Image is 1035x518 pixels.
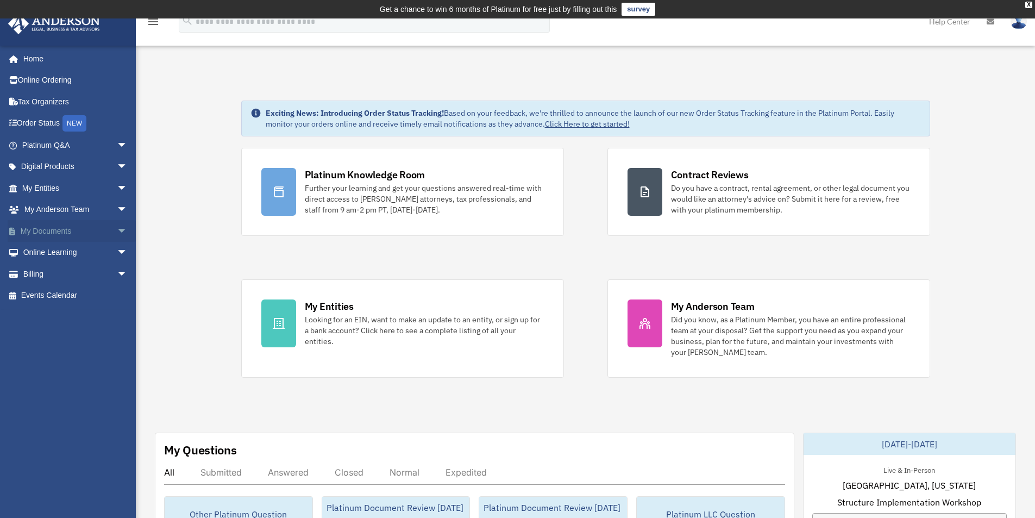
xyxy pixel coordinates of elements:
span: arrow_drop_down [117,220,139,242]
a: My Documentsarrow_drop_down [8,220,144,242]
img: User Pic [1011,14,1027,29]
a: survey [622,3,655,16]
a: Click Here to get started! [545,119,630,129]
i: search [181,15,193,27]
a: My Anderson Teamarrow_drop_down [8,199,144,221]
div: Contract Reviews [671,168,749,182]
div: Closed [335,467,363,478]
div: Live & In-Person [875,464,944,475]
div: close [1025,2,1032,8]
a: Home [8,48,139,70]
div: [DATE]-[DATE] [804,433,1015,455]
span: arrow_drop_down [117,156,139,178]
a: Online Learningarrow_drop_down [8,242,144,264]
a: Billingarrow_drop_down [8,263,144,285]
a: Tax Organizers [8,91,144,113]
span: arrow_drop_down [117,263,139,285]
span: arrow_drop_down [117,199,139,221]
div: All [164,467,174,478]
a: Online Ordering [8,70,144,91]
a: My Entities Looking for an EIN, want to make an update to an entity, or sign up for a bank accoun... [241,279,564,378]
div: Platinum Knowledge Room [305,168,425,182]
a: Platinum Q&Aarrow_drop_down [8,134,144,156]
span: arrow_drop_down [117,177,139,199]
strong: Exciting News: Introducing Order Status Tracking! [266,108,444,118]
span: Structure Implementation Workshop [837,496,981,509]
a: Digital Productsarrow_drop_down [8,156,144,178]
div: NEW [62,115,86,132]
div: Get a chance to win 6 months of Platinum for free just by filling out this [380,3,617,16]
div: Further your learning and get your questions answered real-time with direct access to [PERSON_NAM... [305,183,544,215]
div: Do you have a contract, rental agreement, or other legal document you would like an attorney's ad... [671,183,910,215]
div: Based on your feedback, we're thrilled to announce the launch of our new Order Status Tracking fe... [266,108,921,129]
a: Events Calendar [8,285,144,307]
div: My Anderson Team [671,299,755,313]
div: Normal [390,467,419,478]
span: [GEOGRAPHIC_DATA], [US_STATE] [843,479,976,492]
a: Contract Reviews Do you have a contract, rental agreement, or other legal document you would like... [607,148,930,236]
a: Order StatusNEW [8,113,144,135]
div: Submitted [200,467,242,478]
a: Platinum Knowledge Room Further your learning and get your questions answered real-time with dire... [241,148,564,236]
a: My Entitiesarrow_drop_down [8,177,144,199]
a: My Anderson Team Did you know, as a Platinum Member, you have an entire professional team at your... [607,279,930,378]
img: Anderson Advisors Platinum Portal [5,13,103,34]
div: Expedited [446,467,487,478]
span: arrow_drop_down [117,134,139,157]
div: My Entities [305,299,354,313]
span: arrow_drop_down [117,242,139,264]
a: menu [147,19,160,28]
div: Answered [268,467,309,478]
div: Looking for an EIN, want to make an update to an entity, or sign up for a bank account? Click her... [305,314,544,347]
i: menu [147,15,160,28]
div: Did you know, as a Platinum Member, you have an entire professional team at your disposal? Get th... [671,314,910,358]
div: My Questions [164,442,237,458]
